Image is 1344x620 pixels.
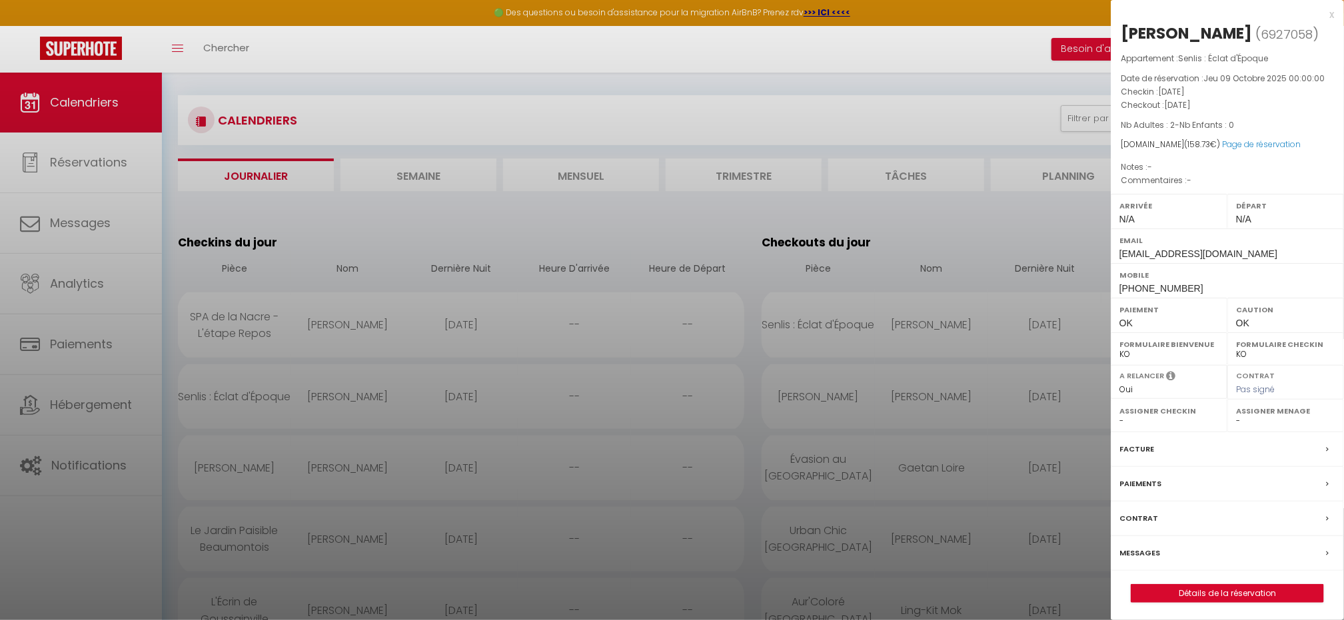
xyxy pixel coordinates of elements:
label: Assigner Checkin [1119,404,1219,418]
div: [PERSON_NAME] [1121,23,1252,44]
label: Email [1119,234,1335,247]
label: Caution [1236,303,1335,316]
span: N/A [1119,214,1135,224]
label: Paiements [1119,477,1161,491]
span: ( ) [1255,25,1319,43]
label: Messages [1119,546,1160,560]
a: Détails de la réservation [1131,585,1323,602]
label: Paiement [1119,303,1219,316]
p: Notes : [1121,160,1334,174]
div: [DOMAIN_NAME] [1121,139,1334,151]
p: Commentaires : [1121,174,1334,187]
span: Pas signé [1236,384,1275,395]
span: [EMAIL_ADDRESS][DOMAIN_NAME] [1119,248,1277,259]
label: Mobile [1119,268,1335,282]
span: Nb Enfants : 0 [1179,119,1234,131]
a: Page de réservation [1222,139,1301,150]
span: OK [1119,318,1133,328]
label: Contrat [1236,370,1275,379]
span: [PHONE_NUMBER] [1119,283,1203,294]
button: Détails de la réservation [1131,584,1324,603]
p: - [1121,119,1334,132]
span: Senlis : Éclat d'Époque [1178,53,1268,64]
span: 6927058 [1261,26,1313,43]
p: Checkin : [1121,85,1334,99]
p: Appartement : [1121,52,1334,65]
i: Sélectionner OUI si vous souhaiter envoyer les séquences de messages post-checkout [1166,370,1175,385]
span: [DATE] [1164,99,1191,111]
span: Jeu 09 Octobre 2025 00:00:00 [1203,73,1325,84]
span: - [1147,161,1152,172]
span: [DATE] [1158,86,1185,97]
div: x [1111,7,1334,23]
span: Nb Adultes : 2 [1121,119,1175,131]
span: 158.73 [1187,139,1210,150]
span: - [1187,174,1191,186]
label: Assigner Menage [1236,404,1335,418]
span: ( €) [1184,139,1220,150]
label: Contrat [1119,511,1158,525]
label: Départ [1236,199,1335,212]
span: OK [1236,318,1249,328]
p: Date de réservation : [1121,72,1334,85]
label: Formulaire Checkin [1236,338,1335,351]
label: Formulaire Bienvenue [1119,338,1219,351]
label: Arrivée [1119,199,1219,212]
label: A relancer [1119,370,1164,382]
p: Checkout : [1121,99,1334,112]
label: Facture [1119,442,1154,456]
span: N/A [1236,214,1251,224]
